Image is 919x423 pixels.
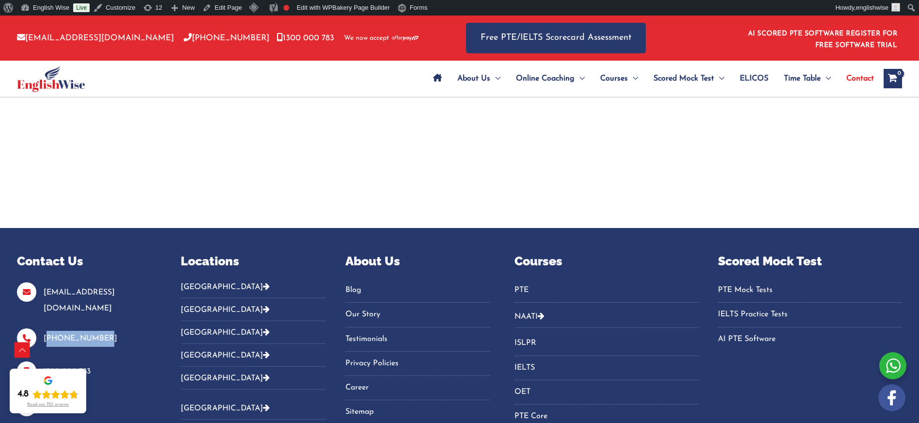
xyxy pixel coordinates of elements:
a: PTE Mock Tests [718,282,902,298]
span: Online Coaching [516,62,575,96]
a: Time TableMenu Toggle [776,62,839,96]
div: Rating: 4.8 out of 5 [17,389,78,400]
a: [EMAIL_ADDRESS][DOMAIN_NAME] [17,34,174,42]
a: [PHONE_NUMBER] [184,34,269,42]
a: AI PTE Software [718,331,902,347]
nav: Site Navigation: Main Menu [425,62,874,96]
button: [GEOGRAPHIC_DATA] [181,321,326,344]
span: Menu Toggle [714,62,724,96]
span: Time Table [784,62,821,96]
span: Menu Toggle [575,62,585,96]
p: Courses [514,252,699,271]
a: Sitemap [345,404,491,420]
button: [GEOGRAPHIC_DATA] [181,367,326,390]
button: [GEOGRAPHIC_DATA] [181,298,326,321]
img: ashok kumar [891,3,900,12]
p: Contact Us [17,252,156,271]
img: Afterpay-Logo [392,35,419,41]
a: ELICOS [732,62,776,96]
button: [GEOGRAPHIC_DATA] [181,397,326,420]
a: Privacy Policies [345,356,491,372]
a: Contact [839,62,874,96]
nav: Menu [718,282,902,347]
a: View Shopping Cart, empty [884,69,902,88]
a: IELTS Practice Tests [718,307,902,323]
img: white-facebook.png [878,384,905,411]
a: 1300 000 783 [277,34,334,42]
button: [GEOGRAPHIC_DATA] [181,282,326,298]
div: Focus keyphrase not set [283,5,289,11]
span: ELICOS [740,62,768,96]
nav: Menu [514,282,699,303]
a: 1300 000 783 [44,368,91,375]
aside: Header Widget 1 [742,22,902,54]
span: englishwise [856,4,888,11]
span: Scored Mock Test [654,62,714,96]
nav: Menu [345,282,491,421]
span: About Us [457,62,490,96]
a: Live [73,3,90,12]
span: Menu Toggle [821,62,831,96]
div: 4.8 [17,389,29,400]
a: ISLPR [514,335,699,351]
a: Career [345,380,491,396]
button: NAATI [514,305,699,328]
a: PTE [514,282,699,298]
a: AI SCORED PTE SOFTWARE REGISTER FOR FREE SOFTWARE TRIAL [748,30,898,49]
a: Blog [345,282,491,298]
a: [GEOGRAPHIC_DATA] [181,405,270,412]
p: Locations [181,252,326,271]
a: Testimonials [345,331,491,347]
a: CoursesMenu Toggle [592,62,646,96]
p: About Us [345,252,491,271]
aside: Footer Widget 1 [17,252,156,416]
span: Contact [846,62,874,96]
p: Scored Mock Test [718,252,902,271]
a: Online CoachingMenu Toggle [508,62,592,96]
div: Read our 723 reviews [27,402,69,407]
button: [GEOGRAPHIC_DATA] [181,344,326,367]
img: cropped-ew-logo [17,65,85,92]
a: Scored Mock TestMenu Toggle [646,62,732,96]
a: [GEOGRAPHIC_DATA] [181,374,270,382]
a: About UsMenu Toggle [450,62,508,96]
a: Free PTE/IELTS Scorecard Assessment [466,23,646,53]
span: We now accept [344,33,389,43]
a: Our Story [345,307,491,323]
a: IELTS [514,360,699,376]
span: Courses [600,62,628,96]
a: [EMAIL_ADDRESS][DOMAIN_NAME] [44,289,115,312]
span: Menu Toggle [490,62,500,96]
a: OET [514,384,699,400]
a: NAATI [514,313,538,321]
span: Menu Toggle [628,62,638,96]
a: [PHONE_NUMBER] [44,335,117,342]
